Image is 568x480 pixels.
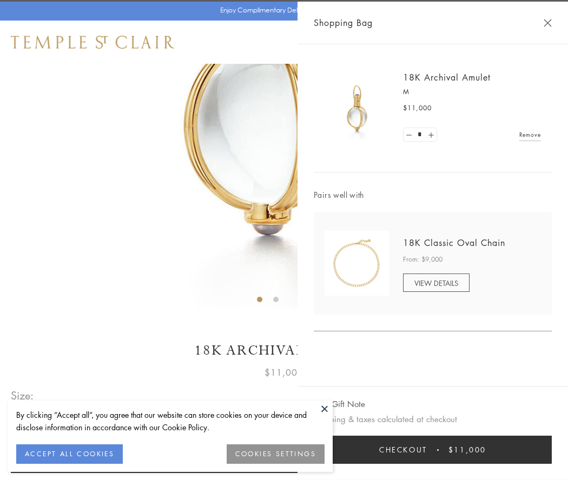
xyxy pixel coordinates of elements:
[544,19,552,27] button: Close Shopping Bag
[403,237,505,249] a: 18K Classic Oval Chain
[314,436,552,464] button: Checkout $11,000
[519,129,541,141] a: Remove
[325,231,389,296] img: N88865-OV18
[325,76,389,141] img: 18K Archival Amulet
[265,365,303,379] span: $11,000
[403,254,442,265] span: From: $9,000
[11,386,35,404] span: Size:
[403,274,470,292] a: VIEW DETAILS
[11,341,557,360] h1: 18K Archival Amulet
[16,444,123,464] button: ACCEPT ALL COOKIES
[11,36,174,49] img: Temple St. Clair
[403,103,432,114] span: $11,000
[403,71,491,83] a: 18K Archival Amulet
[448,444,486,456] span: $11,000
[220,5,343,16] p: Enjoy Complimentary Delivery & Returns
[314,16,373,30] span: Shopping Bag
[414,278,458,288] span: VIEW DETAILS
[379,444,427,456] span: Checkout
[314,412,552,426] p: Shipping & taxes calculated at checkout
[227,444,325,464] button: COOKIES SETTINGS
[314,189,552,201] span: Pairs well with
[403,86,541,97] p: M
[16,409,325,434] div: By clicking “Accept all”, you agree that our website can store cookies on your device and disclos...
[404,128,414,142] a: Set quantity to 0
[425,128,436,142] a: Set quantity to 2
[314,397,365,411] button: Add Gift Note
